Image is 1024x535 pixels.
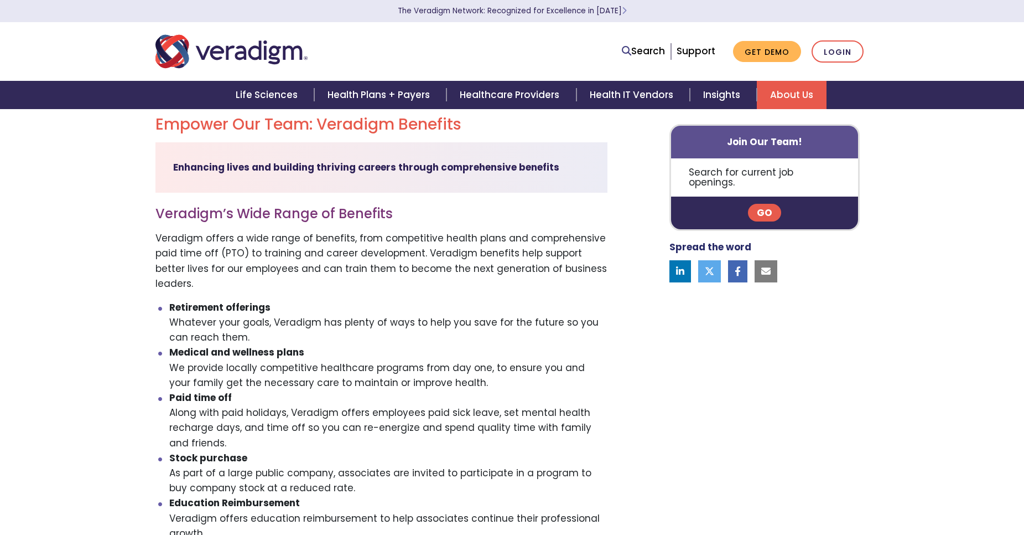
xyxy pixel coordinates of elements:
a: Healthcare Providers [446,81,576,109]
li: Along with paid holidays, Veradigm offers employees paid sick leave, set mental health recharge d... [169,390,607,451]
a: Get Demo [733,41,801,63]
a: About Us [757,81,827,109]
strong: Retirement offerings [169,301,271,314]
span: Learn More [622,6,627,16]
h3: Veradigm’s Wide Range of Benefits [155,206,607,222]
li: We provide locally competitive healthcare programs from day one, to ensure you and your family ge... [169,345,607,390]
li: Whatever your goals, Veradigm has plenty of ways to help you save for the future so you can reach... [169,300,607,346]
a: Health IT Vendors [576,81,690,109]
a: The Veradigm Network: Recognized for Excellence in [DATE]Learn More [398,6,627,16]
strong: Education Reimbursement [169,496,300,510]
a: Health Plans + Payers [314,81,446,109]
strong: Enhancing lives and building thriving careers through comprehensive benefits [173,161,559,174]
strong: Medical and wellness plans [169,346,304,359]
li: As part of a large public company, associates are invited to participate in a program to buy comp... [169,451,607,496]
p: Search for current job openings. [671,158,859,197]
strong: Spread the word [669,240,751,254]
a: Life Sciences [222,81,314,109]
strong: Join Our Team! [727,135,802,148]
a: Insights [690,81,757,109]
a: Support [677,44,715,58]
a: Login [812,40,864,63]
h2: Empower Our Team: Veradigm Benefits [155,115,607,134]
img: Veradigm logo [155,33,308,70]
p: Veradigm offers a wide range of benefits, from competitive health plans and comprehensive paid ti... [155,231,607,291]
a: Search [622,44,665,59]
a: Go [748,204,781,222]
strong: Stock purchase [169,451,247,465]
strong: Paid time off [169,391,232,404]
